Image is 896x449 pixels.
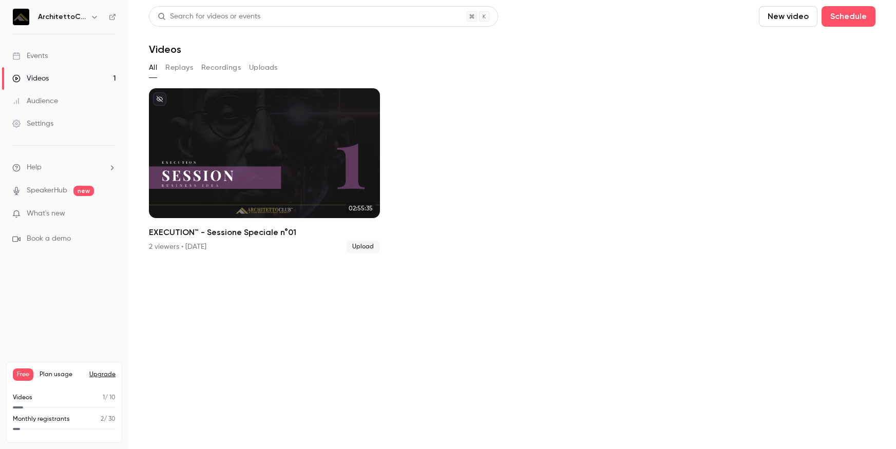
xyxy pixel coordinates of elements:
[13,415,70,424] p: Monthly registrants
[101,416,104,422] span: 2
[27,233,71,244] span: Book a demo
[12,73,49,84] div: Videos
[149,88,380,253] a: 02:55:35EXECUTION™ - Sessione Speciale n°012 viewers • [DATE]Upload
[12,96,58,106] div: Audience
[12,51,48,61] div: Events
[104,209,116,219] iframe: Noticeable Trigger
[149,242,206,252] div: 2 viewers • [DATE]
[822,6,875,27] button: Schedule
[13,393,32,402] p: Videos
[346,241,380,253] span: Upload
[103,395,105,401] span: 1
[759,6,817,27] button: New video
[27,208,65,219] span: What's new
[149,60,157,76] button: All
[149,88,875,253] ul: Videos
[249,60,278,76] button: Uploads
[165,60,193,76] button: Replays
[73,186,94,196] span: new
[40,370,83,379] span: Plan usage
[201,60,241,76] button: Recordings
[149,6,875,443] section: Videos
[149,43,181,55] h1: Videos
[101,415,116,424] p: / 30
[13,9,29,25] img: ArchitettoClub
[89,370,116,379] button: Upgrade
[346,203,376,214] span: 02:55:35
[27,185,67,196] a: SpeakerHub
[12,162,116,173] li: help-dropdown-opener
[149,226,380,239] h2: EXECUTION™ - Sessione Speciale n°01
[149,88,380,253] li: EXECUTION™ - Sessione Speciale n°01
[13,368,33,381] span: Free
[158,11,260,22] div: Search for videos or events
[12,119,53,129] div: Settings
[27,162,42,173] span: Help
[103,393,116,402] p: / 10
[153,92,166,106] button: unpublished
[38,12,86,22] h6: ArchitettoClub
